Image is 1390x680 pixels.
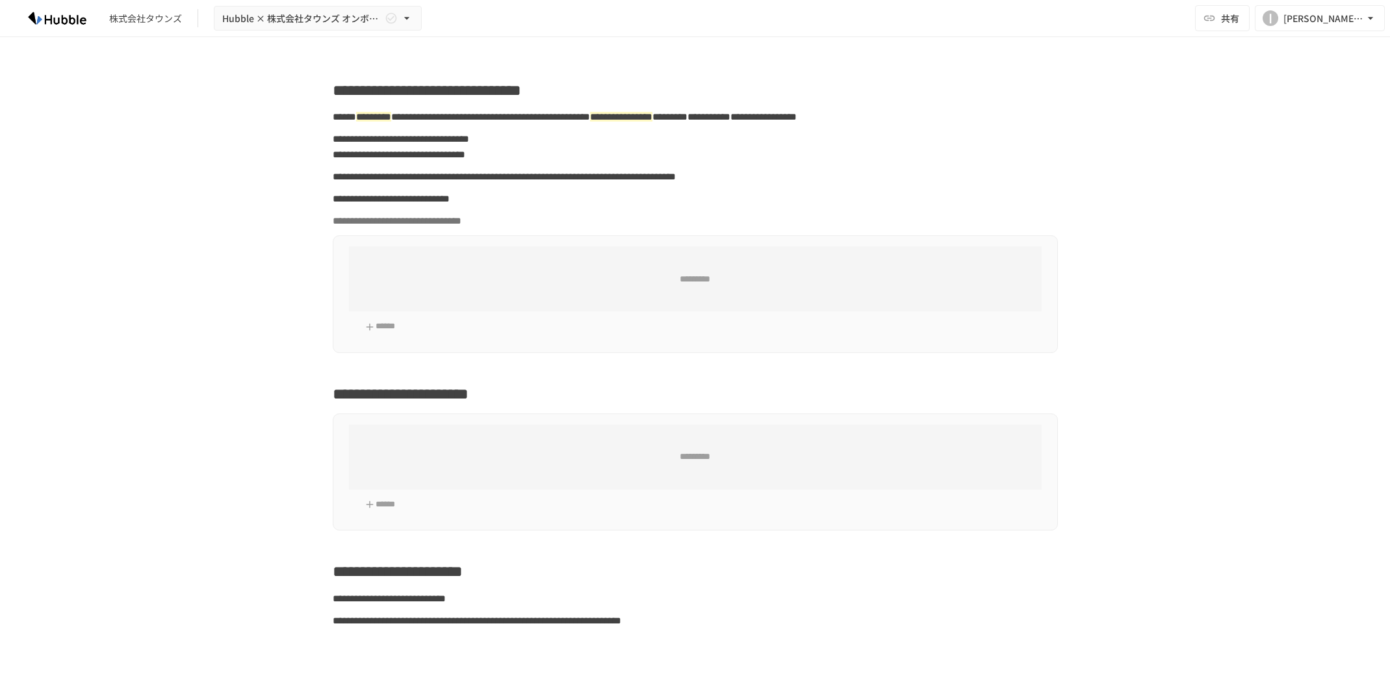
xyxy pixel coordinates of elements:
button: 共有 [1195,5,1250,31]
div: [PERSON_NAME][EMAIL_ADDRESS][DOMAIN_NAME] [1283,10,1364,27]
img: HzDRNkGCf7KYO4GfwKnzITak6oVsp5RHeZBEM1dQFiQ [16,8,99,29]
div: 株式会社タウンズ [109,12,182,25]
span: 共有 [1221,11,1239,25]
button: Hubble × 株式会社タウンズ オンボーディングプロジェクト [214,6,422,31]
div: I [1263,10,1278,26]
span: Hubble × 株式会社タウンズ オンボーディングプロジェクト [222,10,382,27]
button: I[PERSON_NAME][EMAIL_ADDRESS][DOMAIN_NAME] [1255,5,1385,31]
